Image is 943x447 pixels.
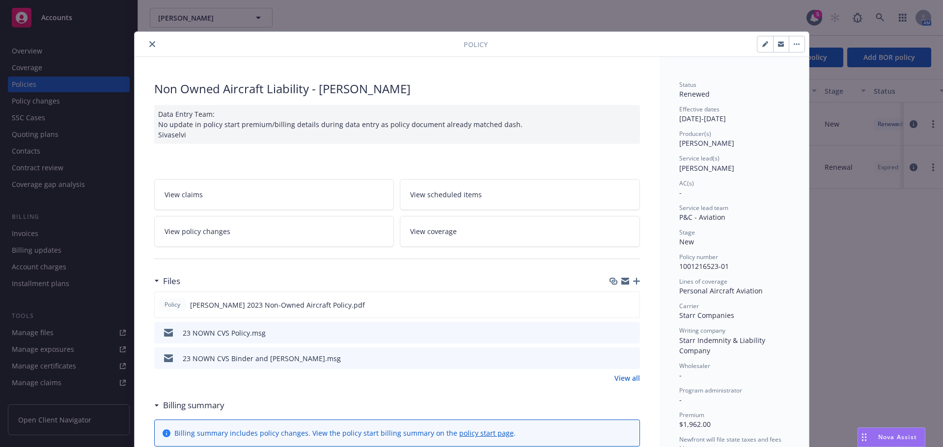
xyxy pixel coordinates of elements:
span: - [679,395,682,404]
span: Service lead team [679,204,728,212]
span: Status [679,80,696,89]
div: Non Owned Aircraft Liability - [PERSON_NAME] [154,80,640,97]
span: Effective dates [679,105,720,113]
button: close [146,38,158,50]
span: Renewed [679,89,710,99]
a: policy start page [459,428,514,438]
span: Nova Assist [878,433,917,441]
span: Stage [679,228,695,237]
button: download file [611,300,619,310]
a: View scheduled items [400,179,640,210]
div: [DATE] - [DATE] [679,105,789,124]
div: Data Entry Team: No update in policy start premium/billing details during data entry as policy do... [154,105,640,144]
span: Policy [163,300,182,309]
span: Policy [464,39,488,50]
span: Writing company [679,326,725,335]
a: View coverage [400,216,640,247]
span: Producer(s) [679,130,711,138]
span: Personal Aircraft Aviation [679,286,763,295]
span: 1001216523-01 [679,262,729,271]
span: Premium [679,411,704,419]
div: Billing summary includes policy changes. View the policy start billing summary on the . [174,428,516,438]
span: View claims [165,189,203,200]
span: Program administrator [679,386,742,394]
button: Nova Assist [858,427,925,447]
span: [PERSON_NAME] [679,163,734,173]
a: View claims [154,179,394,210]
span: [PERSON_NAME] [679,138,734,148]
div: Files [154,275,180,288]
span: AC(s) [679,179,694,187]
span: $1,962.00 [679,420,711,429]
a: View all [614,373,640,383]
button: download file [611,353,619,364]
span: [PERSON_NAME] 2023 Non-Owned Aircraft Policy.pdf [190,300,365,310]
button: preview file [627,300,636,310]
h3: Billing summary [163,399,224,412]
span: - [679,188,682,197]
div: Billing summary [154,399,224,412]
span: - [679,370,682,380]
span: Starr Indemnity & Liability Company [679,336,767,355]
button: preview file [627,353,636,364]
span: View scheduled items [410,189,482,200]
span: Newfront will file state taxes and fees [679,435,781,444]
span: New [679,237,694,246]
span: Service lead(s) [679,154,720,162]
span: Carrier [679,302,699,310]
button: download file [611,328,619,338]
a: View policy changes [154,216,394,247]
h3: Files [163,275,180,288]
span: Starr Companies [679,311,734,320]
div: Drag to move [858,428,870,447]
span: View policy changes [165,226,230,237]
span: View coverage [410,226,457,237]
div: 23 NOWN CVS Policy.msg [183,328,266,338]
span: Policy number [679,253,718,261]
span: Lines of coverage [679,277,727,286]
button: preview file [627,328,636,338]
span: P&C - Aviation [679,212,725,222]
div: 23 NOWN CVS Binder and [PERSON_NAME].msg [183,353,341,364]
span: Wholesaler [679,362,710,370]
